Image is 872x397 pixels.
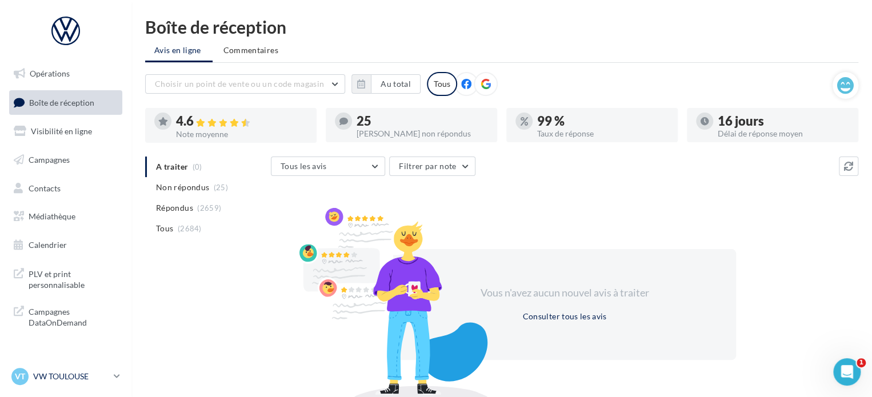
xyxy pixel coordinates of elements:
p: VW TOULOUSE [33,371,109,382]
span: Contacts [29,183,61,193]
span: Calendrier [29,240,67,250]
a: Contacts [7,177,125,200]
button: Au total [351,74,421,94]
span: (25) [214,183,228,192]
a: Campagnes [7,148,125,172]
span: PLV et print personnalisable [29,266,118,291]
span: Commentaires [223,45,278,56]
div: Note moyenne [176,130,307,138]
div: Boîte de réception [145,18,858,35]
a: Boîte de réception [7,90,125,115]
span: Campagnes DataOnDemand [29,304,118,328]
span: Boîte de réception [29,97,94,107]
span: (2659) [197,203,221,212]
div: Tous [427,72,457,96]
a: Calendrier [7,233,125,257]
button: Choisir un point de vente ou un code magasin [145,74,345,94]
div: 99 % [537,115,669,127]
button: Filtrer par note [389,157,475,176]
button: Au total [371,74,421,94]
span: Médiathèque [29,211,75,221]
div: 16 jours [718,115,849,127]
span: (2684) [178,224,202,233]
span: Campagnes [29,155,70,165]
span: VT [15,371,25,382]
span: Non répondus [156,182,209,193]
span: Opérations [30,69,70,78]
div: 25 [357,115,488,127]
span: Répondus [156,202,193,214]
div: 4.6 [176,115,307,128]
a: Visibilité en ligne [7,119,125,143]
div: Taux de réponse [537,130,669,138]
a: PLV et print personnalisable [7,262,125,295]
a: Médiathèque [7,204,125,228]
button: Tous les avis [271,157,385,176]
span: Tous les avis [281,161,327,171]
span: Choisir un point de vente ou un code magasin [155,79,324,89]
span: 1 [857,358,866,367]
div: [PERSON_NAME] non répondus [357,130,488,138]
a: Campagnes DataOnDemand [7,299,125,333]
iframe: Intercom live chat [833,358,861,386]
a: Opérations [7,62,125,86]
a: VT VW TOULOUSE [9,366,122,387]
span: Visibilité en ligne [31,126,92,136]
div: Délai de réponse moyen [718,130,849,138]
span: Tous [156,223,173,234]
div: Vous n'avez aucun nouvel avis à traiter [466,286,663,300]
button: Consulter tous les avis [518,310,611,323]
